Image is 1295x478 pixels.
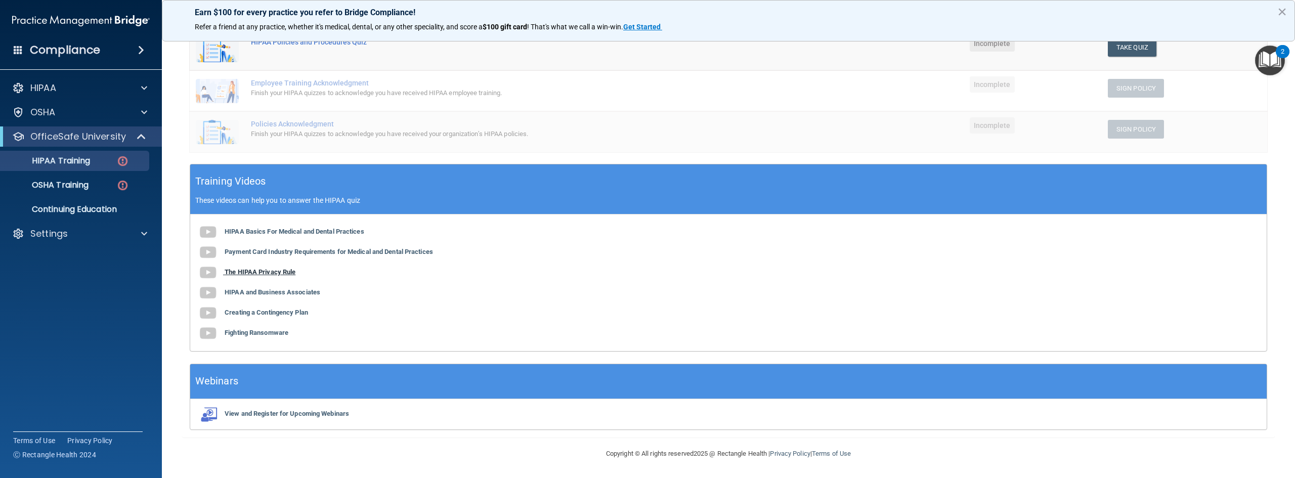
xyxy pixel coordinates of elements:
[195,23,483,31] span: Refer a friend at any practice, whether it's medical, dental, or any other speciality, and score a
[225,309,308,316] b: Creating a Contingency Plan
[116,155,129,167] img: danger-circle.6113f641.png
[1277,4,1287,20] button: Close
[770,450,810,457] a: Privacy Policy
[225,228,364,235] b: HIPAA Basics For Medical and Dental Practices
[544,438,913,470] div: Copyright © All rights reserved 2025 @ Rectangle Health | |
[7,204,145,214] p: Continuing Education
[1281,52,1284,65] div: 2
[527,23,623,31] span: ! That's what we call a win-win.
[1108,38,1156,57] button: Take Quiz
[30,82,56,94] p: HIPAA
[1108,79,1164,98] button: Sign Policy
[198,407,218,422] img: webinarIcon.c7ebbf15.png
[12,131,147,143] a: OfficeSafe University
[251,87,806,99] div: Finish your HIPAA quizzes to acknowledge you have received HIPAA employee training.
[198,323,218,343] img: gray_youtube_icon.38fcd6cc.png
[225,268,295,276] b: The HIPAA Privacy Rule
[812,450,851,457] a: Terms of Use
[30,131,126,143] p: OfficeSafe University
[7,156,90,166] p: HIPAA Training
[1108,120,1164,139] button: Sign Policy
[251,120,806,128] div: Policies Acknowledgment
[251,128,806,140] div: Finish your HIPAA quizzes to acknowledge you have received your organization’s HIPAA policies.
[195,372,238,390] h5: Webinars
[623,23,662,31] a: Get Started
[12,106,147,118] a: OSHA
[970,76,1015,93] span: Incomplete
[970,117,1015,134] span: Incomplete
[7,180,89,190] p: OSHA Training
[12,228,147,240] a: Settings
[225,288,320,296] b: HIPAA and Business Associates
[198,242,218,263] img: gray_youtube_icon.38fcd6cc.png
[67,436,113,446] a: Privacy Policy
[13,450,96,460] span: Ⓒ Rectangle Health 2024
[251,79,806,87] div: Employee Training Acknowledgment
[195,8,1262,17] p: Earn $100 for every practice you refer to Bridge Compliance!
[1255,46,1285,75] button: Open Resource Center, 2 new notifications
[12,82,147,94] a: HIPAA
[195,172,266,190] h5: Training Videos
[198,283,218,303] img: gray_youtube_icon.38fcd6cc.png
[198,263,218,283] img: gray_youtube_icon.38fcd6cc.png
[251,38,806,46] div: HIPAA Policies and Procedures Quiz
[195,196,1262,204] p: These videos can help you to answer the HIPAA quiz
[12,11,150,31] img: PMB logo
[225,410,349,417] b: View and Register for Upcoming Webinars
[13,436,55,446] a: Terms of Use
[198,303,218,323] img: gray_youtube_icon.38fcd6cc.png
[30,106,56,118] p: OSHA
[116,179,129,192] img: danger-circle.6113f641.png
[225,248,433,255] b: Payment Card Industry Requirements for Medical and Dental Practices
[30,228,68,240] p: Settings
[970,35,1015,52] span: Incomplete
[623,23,661,31] strong: Get Started
[30,43,100,57] h4: Compliance
[198,222,218,242] img: gray_youtube_icon.38fcd6cc.png
[225,329,288,336] b: Fighting Ransomware
[483,23,527,31] strong: $100 gift card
